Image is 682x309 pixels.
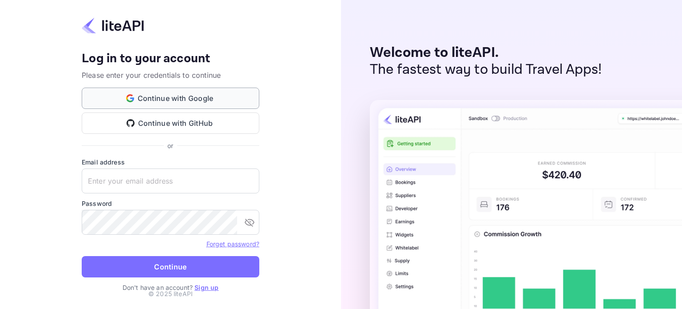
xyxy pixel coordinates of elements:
button: Continue with Google [82,88,259,109]
p: or [167,141,173,150]
input: Enter your email address [82,169,259,193]
a: Sign up [194,284,218,291]
p: © 2025 liteAPI [148,289,193,298]
p: Welcome to liteAPI. [370,44,602,61]
p: The fastest way to build Travel Apps! [370,61,602,78]
button: Continue with GitHub [82,112,259,134]
label: Email address [82,157,259,167]
label: Password [82,199,259,208]
p: Don't have an account? [82,283,259,292]
button: toggle password visibility [241,213,258,231]
a: Forget password? [206,240,259,248]
p: Please enter your credentials to continue [82,70,259,80]
button: Continue [82,256,259,277]
img: liteapi [82,17,144,34]
a: Forget password? [206,239,259,248]
h4: Log in to your account [82,51,259,67]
